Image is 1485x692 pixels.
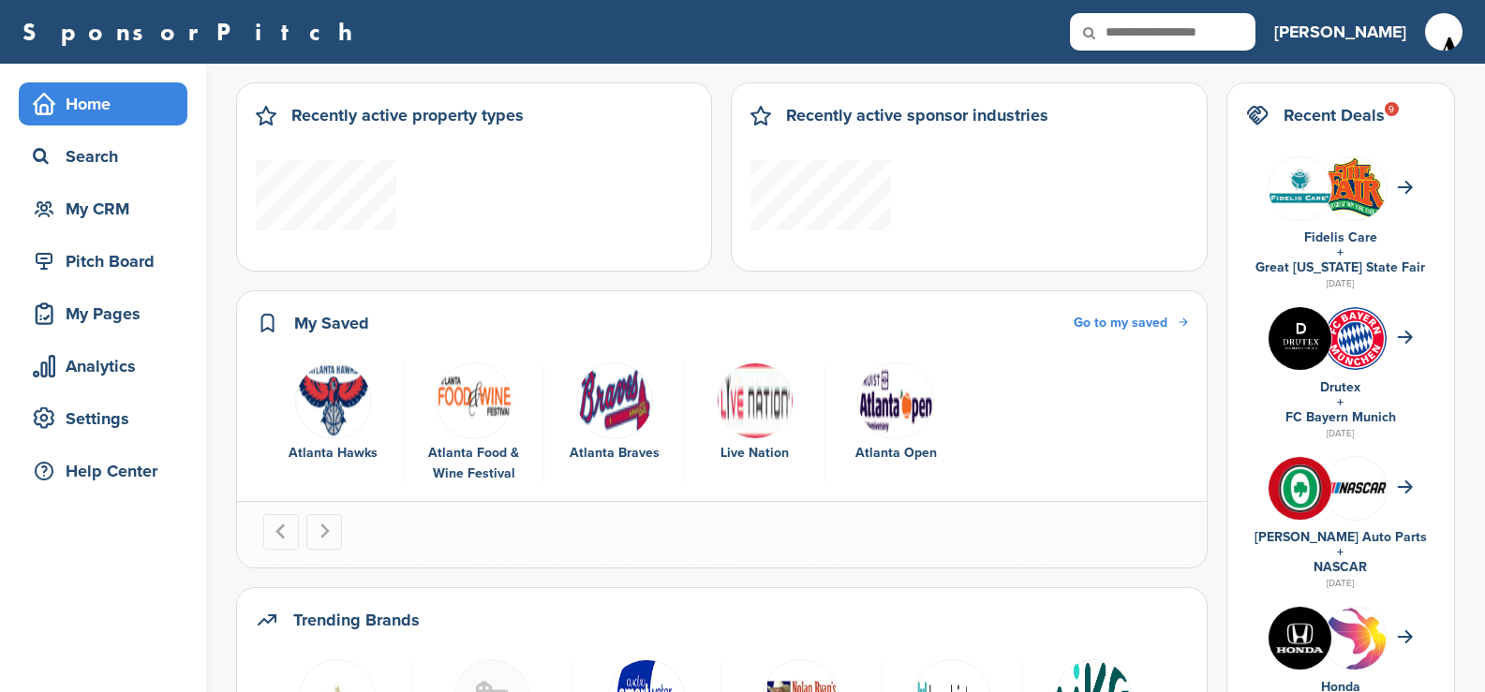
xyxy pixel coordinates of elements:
a: Lnq Live Nation [694,362,815,464]
img: Download [1324,157,1387,219]
div: Analytics [28,349,187,383]
a: [PERSON_NAME] [1274,11,1406,52]
div: Atlanta Food & Wine Festival [413,443,534,484]
div: Atlanta Open [835,443,957,464]
div: 2 of 5 [404,362,544,484]
h2: Recently active sponsor industries [786,102,1048,128]
a: + [1337,244,1344,260]
div: [DATE] [1246,575,1435,592]
h2: Recent Deals [1284,102,1385,128]
a: Open uri20141112 64162 sbm85y?1415808159 Atlanta Braves [554,362,675,464]
img: V7vhzcmg 400x400 [1269,457,1331,520]
div: Help Center [28,454,187,488]
div: Search [28,140,187,173]
a: [PERSON_NAME] Auto Parts [1255,529,1427,545]
a: NASCAR [1314,559,1367,575]
a: Site logo bbt 2019 Atlanta Open [835,362,957,464]
div: Home [28,87,187,121]
h3: [PERSON_NAME] [1274,19,1406,45]
div: Atlanta Hawks [273,443,394,464]
a: Settings [19,397,187,440]
a: Analytics [19,345,187,388]
a: Search [19,135,187,178]
a: Drutex [1320,379,1360,395]
div: Atlanta Braves [554,443,675,464]
h2: Recently active property types [291,102,524,128]
img: Images (4) [1269,307,1331,370]
a: My Pages [19,292,187,335]
button: Next slide [306,514,342,550]
h2: Trending Brands [293,607,420,633]
img: Data [1269,157,1331,220]
img: Open uri20141112 64162 1l1jknv?1415809301 [1324,307,1387,370]
a: Open uri20141112 64162 qw8wbc?1415808764 Atlanta Hawks [273,362,394,464]
div: My CRM [28,192,187,226]
a: Go to my saved [1074,313,1188,333]
img: Kln5su0v 400x400 [1269,607,1331,670]
img: Site logo bbt 2019 [857,362,934,439]
img: Lnq [717,362,794,439]
img: 7569886e 0a8b 4460 bc64 d028672dde70 [1324,482,1387,493]
a: SponsorPitch [22,20,364,44]
a: + [1337,544,1344,560]
button: Go to last slide [263,514,299,550]
a: + [1337,394,1344,410]
a: Fidelis Care [1304,229,1377,245]
a: Afwf logo 200x100 pumpkin1 Atlanta Food & Wine Festival [413,362,534,484]
div: 5 of 5 [825,362,966,484]
h2: My Saved [294,310,369,336]
div: Pitch Board [28,244,187,278]
a: Great [US_STATE] State Fair [1255,259,1425,275]
div: 3 of 5 [544,362,685,484]
img: Open uri20141112 64162 qw8wbc?1415808764 [295,362,372,439]
a: Pitch Board [19,240,187,283]
a: Home [19,82,187,125]
div: [DATE] [1246,275,1435,292]
a: My CRM [19,187,187,230]
span: Go to my saved [1074,315,1167,331]
a: FC Bayern Munich [1285,409,1396,425]
div: Live Nation [694,443,815,464]
div: 4 of 5 [685,362,825,484]
img: Afwf logo 200x100 pumpkin1 [436,362,512,439]
div: 9 [1385,102,1399,116]
div: [DATE] [1246,425,1435,442]
div: My Pages [28,297,187,331]
a: Help Center [19,449,187,493]
div: Settings [28,402,187,435]
img: Open uri20141112 64162 sbm85y?1415808159 [576,362,653,439]
div: 1 of 5 [263,362,404,484]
